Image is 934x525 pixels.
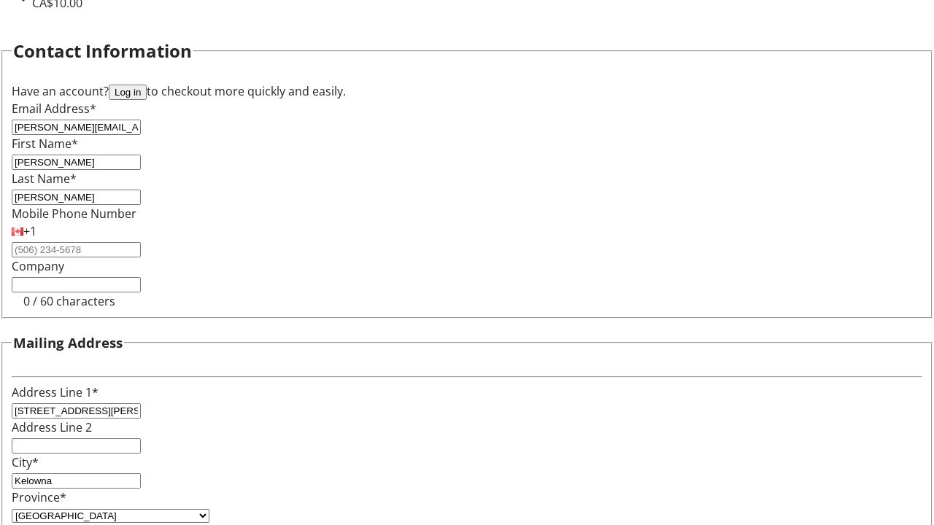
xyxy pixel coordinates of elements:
[12,489,66,505] label: Province*
[12,171,77,187] label: Last Name*
[12,419,92,435] label: Address Line 2
[23,293,115,309] tr-character-limit: 0 / 60 characters
[12,258,64,274] label: Company
[12,403,141,419] input: Address
[109,85,147,100] button: Log in
[12,101,96,117] label: Email Address*
[12,136,78,152] label: First Name*
[12,473,141,489] input: City
[13,38,192,64] h2: Contact Information
[12,242,141,257] input: (506) 234-5678
[12,454,39,470] label: City*
[12,82,922,100] div: Have an account? to checkout more quickly and easily.
[12,206,136,222] label: Mobile Phone Number
[13,332,123,353] h3: Mailing Address
[12,384,99,400] label: Address Line 1*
